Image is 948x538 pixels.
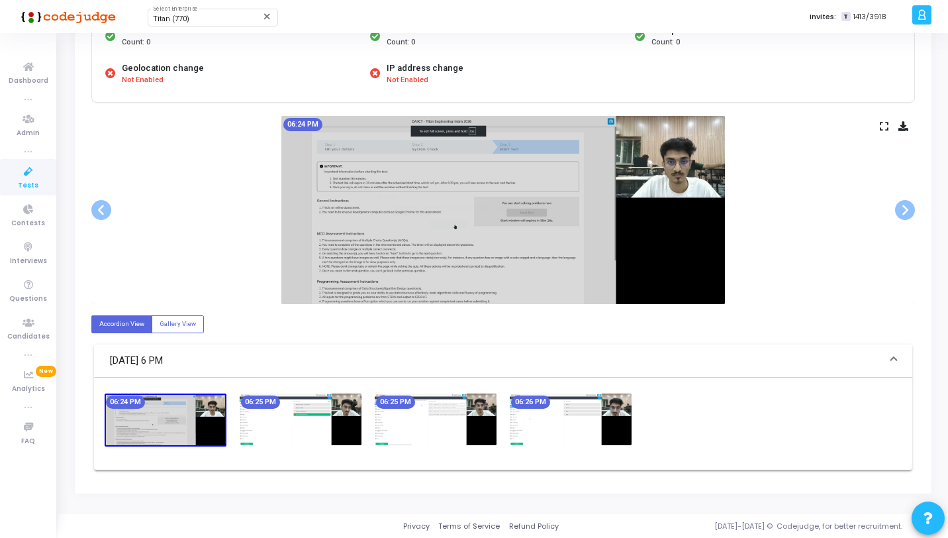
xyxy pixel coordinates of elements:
[262,11,273,22] mat-icon: Clear
[7,331,50,343] span: Candidates
[375,394,497,445] img: screenshot-1758891333901.jpeg
[11,218,45,229] span: Contests
[94,378,912,470] div: [DATE] 6 PM
[12,384,45,395] span: Analytics
[387,75,428,86] span: Not Enabled
[152,315,204,333] label: Gallery View
[91,315,152,333] label: Accordion View
[240,394,361,445] img: screenshot-1758891303898.jpeg
[509,521,559,532] a: Refund Policy
[241,396,280,409] mat-chip: 06:25 PM
[110,353,880,368] mat-panel-title: [DATE] 6 PM
[403,521,430,532] a: Privacy
[559,521,931,532] div: [DATE]-[DATE] © Codejudge, for better recruitment.
[9,294,47,305] span: Questions
[122,75,164,86] span: Not Enabled
[122,37,150,48] span: Count: 0
[376,396,415,409] mat-chip: 06:25 PM
[10,256,47,267] span: Interviews
[17,128,40,139] span: Admin
[810,11,836,23] label: Invites:
[651,37,680,48] span: Count: 0
[17,3,116,30] img: logo
[283,118,322,131] mat-chip: 06:24 PM
[841,12,850,22] span: T
[106,396,145,409] mat-chip: 06:24 PM
[438,521,500,532] a: Terms of Service
[281,116,725,304] img: screenshot-1758891273561.jpeg
[387,37,415,48] span: Count: 0
[105,394,226,447] img: screenshot-1758891273561.jpeg
[122,62,204,75] div: Geolocation change
[511,396,550,409] mat-chip: 06:26 PM
[510,394,632,445] img: screenshot-1758891363876.jpeg
[21,436,35,447] span: FAQ
[387,62,463,75] div: IP address change
[153,15,189,23] span: Titan (770)
[36,366,56,377] span: New
[853,11,886,23] span: 1413/3918
[9,76,48,87] span: Dashboard
[18,180,38,191] span: Tests
[94,345,912,378] mat-expansion-panel-header: [DATE] 6 PM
